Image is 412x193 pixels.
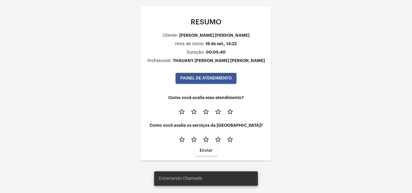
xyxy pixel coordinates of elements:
mat-icon: star_border [190,136,198,143]
mat-icon: star_border [178,108,185,115]
div: 19 de set., 14:22 [205,42,237,46]
span: Encerrando Chamada [159,176,202,182]
div: Profissional: [147,59,172,63]
mat-icon: star_border [214,136,222,143]
mat-icon: star_border [178,136,185,143]
span: Enviar [200,148,213,153]
div: Cliente: [163,33,178,38]
mat-icon: star_border [214,108,222,115]
div: 00:05:40 [206,50,226,54]
div: Hora de inicio: [175,42,204,46]
h4: Como você avalia esse atendimento? [146,95,266,100]
mat-icon: star_border [227,108,234,115]
mat-icon: star_border [227,136,234,143]
div: Duração: [187,50,204,55]
span: PAINEL DE ATENDIMENTO [180,76,232,80]
mat-icon: star_border [190,108,198,115]
button: PAINEL DE ATENDIMENTO [176,73,236,84]
div: THAUANY [PERSON_NAME] [PERSON_NAME] [173,58,265,63]
p: RESUMO [146,18,266,26]
mat-icon: star_border [202,136,210,143]
h4: Como você avalia os serviços da [GEOGRAPHIC_DATA]? [146,123,266,128]
button: Enviar [195,145,217,156]
mat-icon: star_border [202,108,210,115]
div: [PERSON_NAME] [PERSON_NAME] [179,33,249,38]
